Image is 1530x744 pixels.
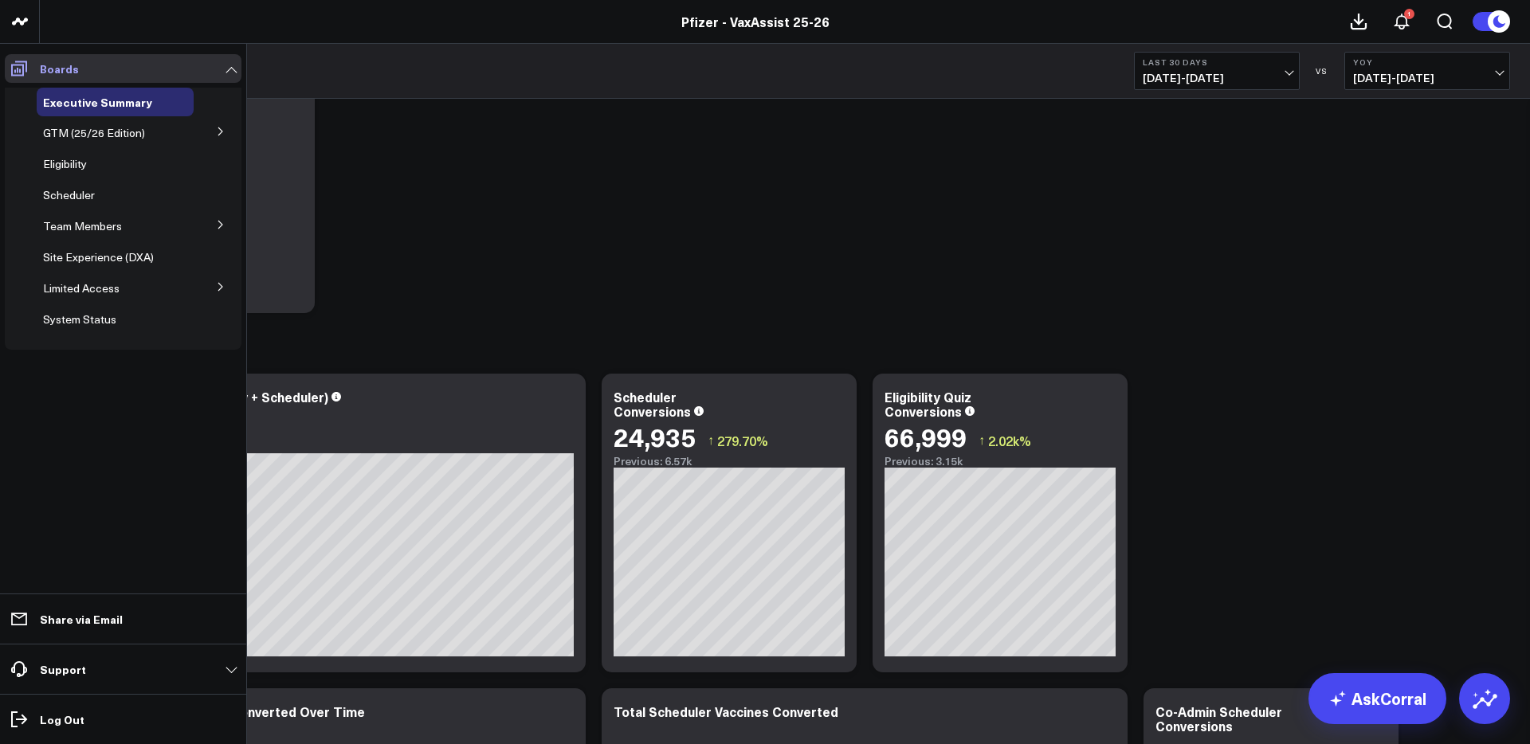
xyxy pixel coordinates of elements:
a: System Status [43,313,116,326]
div: Eligibility Quiz Conversions [885,388,971,420]
div: VS [1308,66,1336,76]
div: Previous: 3.15k [885,455,1116,468]
span: Eligibility [43,156,87,171]
div: Co-Admin Scheduler Conversions [1155,703,1282,734]
span: [DATE] - [DATE] [1143,72,1291,84]
div: 24,935 [614,422,696,451]
div: Previous: 9.72k [72,441,574,453]
a: Scheduler [43,189,95,202]
span: Site Experience (DXA) [43,249,154,264]
span: GTM (25/26 Edition) [43,125,145,140]
span: 279.70% [717,432,768,449]
div: Total Scheduler Vaccines Converted [614,703,838,720]
span: ↑ [979,430,985,451]
span: 2.02k% [988,432,1031,449]
a: Eligibility [43,158,87,170]
div: 1 [1404,9,1414,19]
a: Team Members [43,220,122,233]
p: Support [40,663,86,675]
b: Last 30 Days [1143,57,1291,67]
span: Limited Access [43,280,120,296]
p: Share via Email [40,613,123,625]
button: YoY[DATE]-[DATE] [1344,52,1510,90]
span: [DATE] - [DATE] [1353,72,1501,84]
div: Previous: 6.57k [614,455,845,468]
a: Pfizer - VaxAssist 25-26 [681,13,830,30]
span: Team Members [43,218,122,233]
a: Log Out [5,705,241,734]
p: Boards [40,62,79,75]
span: ↑ [708,430,714,451]
a: AskCorral [1308,673,1446,724]
p: Log Out [40,713,84,726]
a: Executive Summary [43,96,152,108]
a: Site Experience (DXA) [43,251,154,264]
span: Scheduler [43,187,95,202]
span: Executive Summary [43,94,152,110]
button: Last 30 Days[DATE]-[DATE] [1134,52,1300,90]
div: 66,999 [885,422,967,451]
a: GTM (25/26 Edition) [43,127,145,139]
div: Scheduler Conversions [614,388,691,420]
span: System Status [43,311,116,327]
b: YoY [1353,57,1501,67]
a: Limited Access [43,282,120,295]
